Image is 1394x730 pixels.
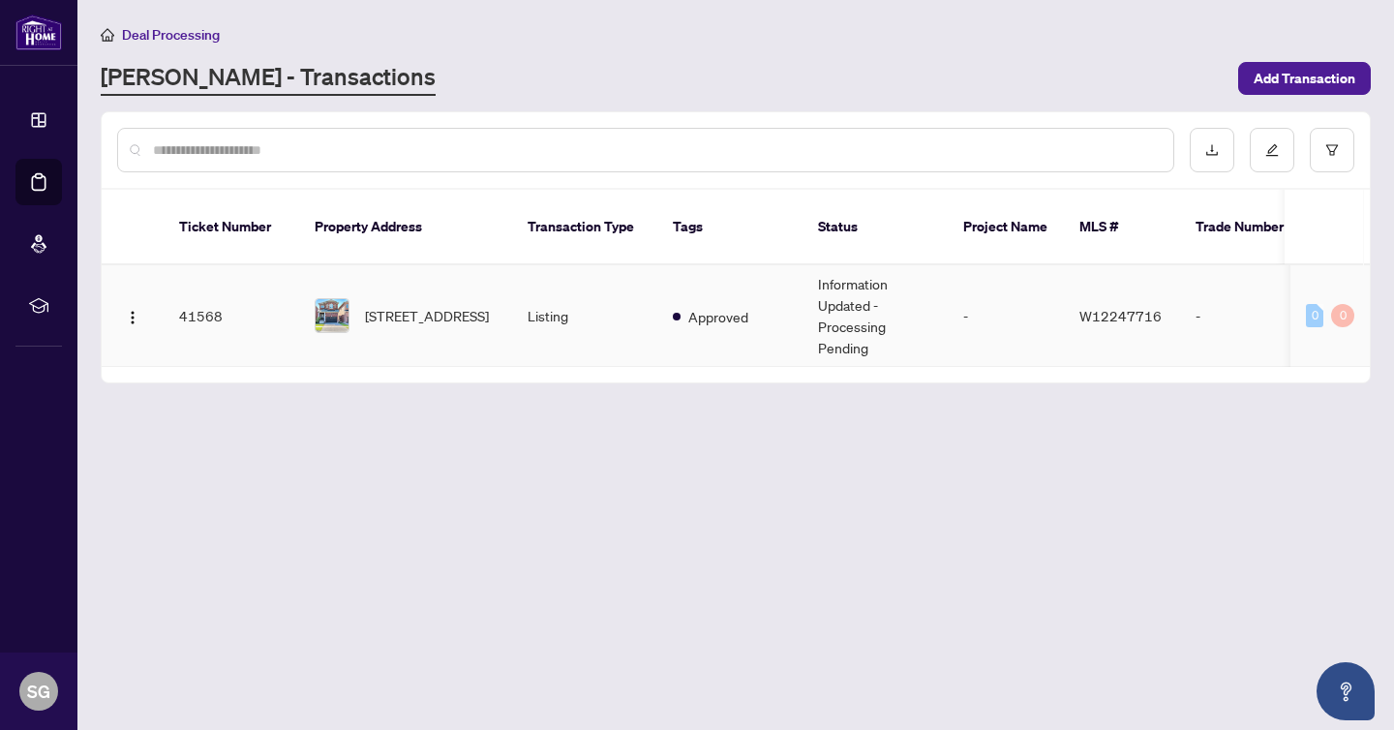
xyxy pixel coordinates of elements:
[1265,143,1279,157] span: edit
[512,190,657,265] th: Transaction Type
[101,61,436,96] a: [PERSON_NAME] - Transactions
[1306,304,1323,327] div: 0
[1180,190,1316,265] th: Trade Number
[1325,143,1339,157] span: filter
[512,265,657,367] td: Listing
[164,190,299,265] th: Ticket Number
[1250,128,1294,172] button: edit
[1254,63,1355,94] span: Add Transaction
[1238,62,1371,95] button: Add Transaction
[1190,128,1234,172] button: download
[1205,143,1219,157] span: download
[1180,265,1316,367] td: -
[164,265,299,367] td: 41568
[365,305,489,326] span: [STREET_ADDRESS]
[117,300,148,331] button: Logo
[1079,307,1162,324] span: W12247716
[101,28,114,42] span: home
[27,678,50,705] span: SG
[1331,304,1354,327] div: 0
[122,26,220,44] span: Deal Processing
[657,190,803,265] th: Tags
[803,190,948,265] th: Status
[299,190,512,265] th: Property Address
[948,190,1064,265] th: Project Name
[15,15,62,50] img: logo
[688,306,748,327] span: Approved
[125,310,140,325] img: Logo
[1064,190,1180,265] th: MLS #
[1310,128,1354,172] button: filter
[316,299,348,332] img: thumbnail-img
[803,265,948,367] td: Information Updated - Processing Pending
[1317,662,1375,720] button: Open asap
[948,265,1064,367] td: -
